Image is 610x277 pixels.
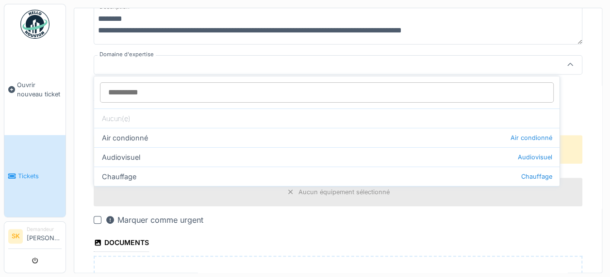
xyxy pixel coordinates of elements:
li: SK [8,229,23,244]
div: Marquer comme urgent [105,214,203,226]
div: Documents [94,235,149,252]
label: Domaine d'expertise [98,50,156,59]
div: Décoration [94,186,560,205]
img: Badge_color-CXgf-gQk.svg [20,10,49,39]
div: Demandeur [27,226,62,233]
li: [PERSON_NAME] [27,226,62,246]
a: Ouvrir nouveau ticket [4,44,66,135]
span: Air condionné [510,133,552,142]
span: Tickets [18,171,62,181]
a: Tickets [4,135,66,217]
div: Aucun(e) [94,108,560,128]
div: Audiovisuel [94,147,560,167]
div: Chauffage [94,167,560,186]
a: SK Demandeur[PERSON_NAME] [8,226,62,249]
span: Ouvrir nouveau ticket [17,80,62,99]
span: Chauffage [521,172,552,181]
div: Aucun équipement sélectionné [298,187,390,197]
div: Air condionné [94,128,560,147]
span: Audiovisuel [517,153,552,162]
